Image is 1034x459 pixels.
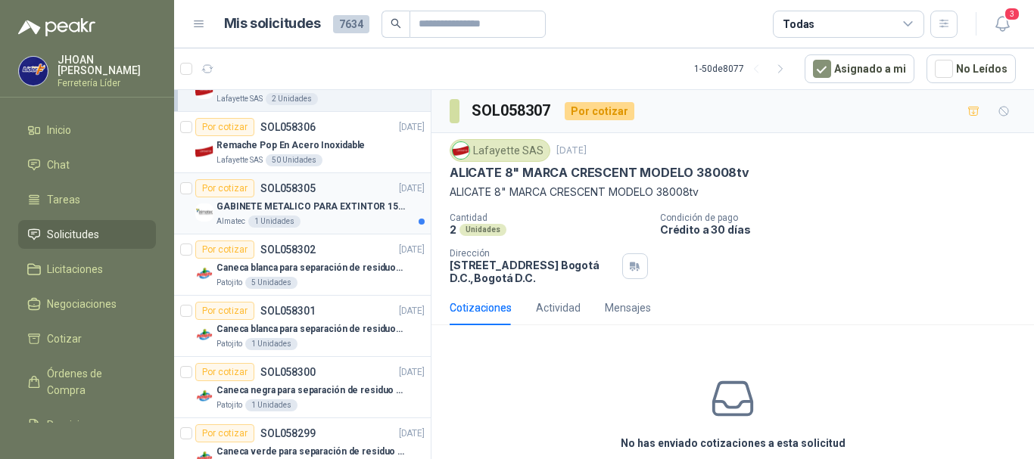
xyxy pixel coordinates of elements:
[224,13,321,35] h1: Mis solicitudes
[195,81,213,99] img: Company Logo
[47,226,99,243] span: Solicitudes
[399,426,425,441] p: [DATE]
[536,299,581,316] div: Actividad
[47,330,82,347] span: Cotizar
[47,261,103,278] span: Licitaciones
[694,57,793,81] div: 1 - 50 de 8077
[450,248,616,259] p: Dirección
[19,57,48,85] img: Company Logo
[266,93,318,105] div: 2 Unidades
[565,102,634,120] div: Por cotizar
[660,223,1028,236] p: Crédito a 30 días
[216,200,405,214] p: GABINETE METALICO PARA EXTINTOR 15 LB
[260,367,316,377] p: SOL058300
[216,261,405,275] p: Caneca blanca para separación de residuos 121 LT
[450,259,616,284] p: [STREET_ADDRESS] Bogotá D.C. , Bogotá D.C.
[18,290,156,318] a: Negociaciones
[195,363,254,381] div: Por cotizar
[399,304,425,318] p: [DATE]
[459,224,506,236] div: Unidades
[18,255,156,284] a: Licitaciones
[453,142,469,159] img: Company Logo
[450,184,1016,200] p: ALICATE 8" MARCA CRESCENT MODELO 38008tv
[805,54,914,83] button: Asignado a mi
[621,435,846,451] h3: No has enviado cotizaciones a esta solicitud
[195,118,254,136] div: Por cotizar
[660,212,1028,223] p: Condición de pago
[174,112,431,173] a: Por cotizarSOL058306[DATE] Company LogoRemache Pop En Acero InoxidableLafayette SAS50 Unidades
[18,18,95,36] img: Logo peakr
[195,203,213,222] img: Company Logo
[216,399,242,411] p: Patojito
[450,223,456,236] p: 2
[47,157,70,173] span: Chat
[47,365,142,399] span: Órdenes de Compra
[174,357,431,418] a: Por cotizarSOL058300[DATE] Company LogoCaneca negra para separación de residuo 55 LTPatojito1 Uni...
[18,150,156,179] a: Chat
[216,338,242,350] p: Patojito
[260,183,316,194] p: SOL058305
[216,322,405,336] p: Caneca blanca para separación de residuos 10 LT
[216,277,242,289] p: Patojito
[47,122,71,138] span: Inicio
[18,324,156,353] a: Cotizar
[195,387,213,405] img: Company Logo
[216,138,365,153] p: Remache Pop En Acero Inoxidable
[58,79,156,88] p: Ferretería Líder
[245,399,297,411] div: 1 Unidades
[248,216,301,228] div: 1 Unidades
[391,18,401,29] span: search
[399,365,425,380] p: [DATE]
[216,154,263,166] p: Lafayette SAS
[1004,7,1020,21] span: 3
[266,154,322,166] div: 50 Unidades
[399,243,425,257] p: [DATE]
[245,277,297,289] div: 5 Unidades
[18,220,156,249] a: Solicitudes
[216,93,263,105] p: Lafayette SAS
[18,185,156,214] a: Tareas
[18,411,156,439] a: Remisiones
[174,173,431,234] a: Por cotizarSOL058305[DATE] Company LogoGABINETE METALICO PARA EXTINTOR 15 LBAlmatec1 Unidades
[472,99,553,123] h3: SOL058307
[260,122,316,132] p: SOL058306
[18,116,156,144] a: Inicio
[450,299,512,316] div: Cotizaciones
[399,120,425,135] p: [DATE]
[18,359,156,405] a: Órdenes de Compra
[47,417,103,433] span: Remisiones
[399,181,425,196] p: [DATE]
[174,234,431,296] a: Por cotizarSOL058302[DATE] Company LogoCaneca blanca para separación de residuos 121 LTPatojito5 ...
[195,302,254,320] div: Por cotizar
[47,191,80,208] span: Tareas
[58,54,156,76] p: JHOAN [PERSON_NAME]
[333,15,369,33] span: 7634
[216,216,245,228] p: Almatec
[989,11,1016,38] button: 3
[450,212,648,223] p: Cantidad
[195,326,213,344] img: Company Logo
[216,383,405,398] p: Caneca negra para separación de residuo 55 LT
[927,54,1016,83] button: No Leídos
[195,179,254,197] div: Por cotizar
[245,338,297,350] div: 1 Unidades
[195,142,213,160] img: Company Logo
[260,428,316,439] p: SOL058299
[195,424,254,442] div: Por cotizar
[556,144,587,158] p: [DATE]
[450,139,550,162] div: Lafayette SAS
[216,445,405,459] p: Caneca verde para separación de residuo 55 LT
[47,296,117,312] span: Negociaciones
[260,244,316,255] p: SOL058302
[174,296,431,357] a: Por cotizarSOL058301[DATE] Company LogoCaneca blanca para separación de residuos 10 LTPatojito1 U...
[605,299,651,316] div: Mensajes
[260,305,316,316] p: SOL058301
[450,165,749,181] p: ALICATE 8" MARCA CRESCENT MODELO 38008tv
[783,16,814,33] div: Todas
[195,240,254,259] div: Por cotizar
[195,265,213,283] img: Company Logo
